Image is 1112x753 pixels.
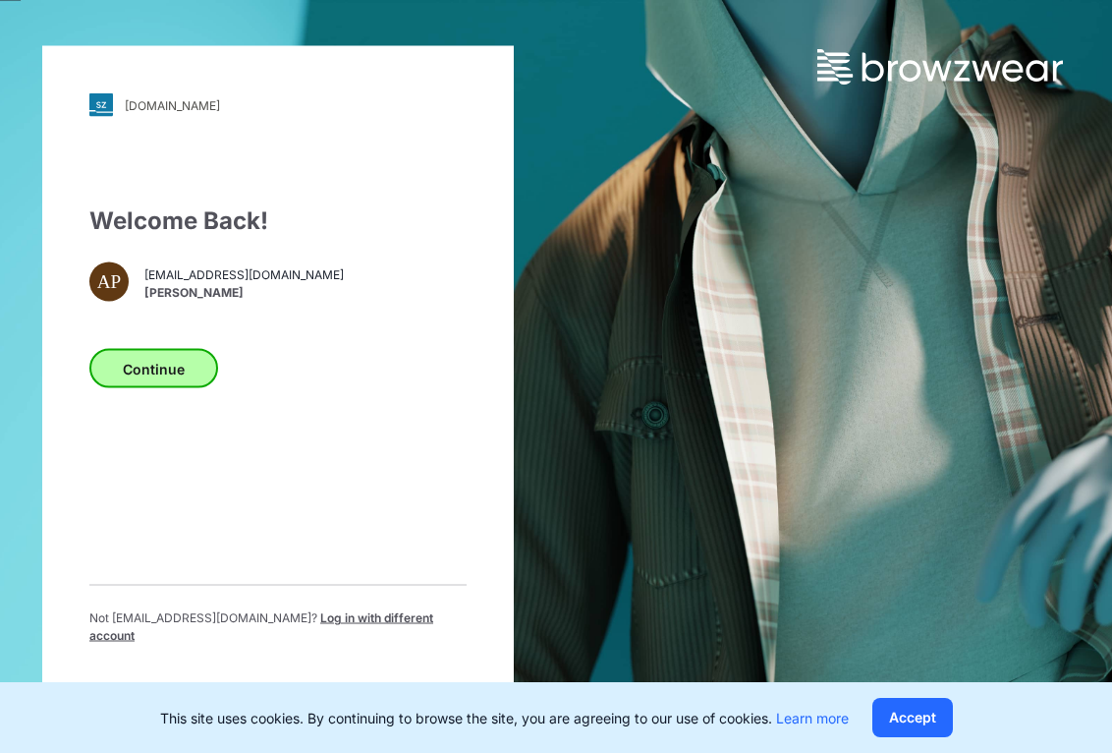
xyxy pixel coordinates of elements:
div: AP [89,262,129,302]
button: Accept [872,698,953,737]
p: Not [EMAIL_ADDRESS][DOMAIN_NAME] ? [89,609,467,645]
p: This site uses cookies. By continuing to browse the site, you are agreeing to our use of cookies. [160,708,849,728]
button: Continue [89,349,218,388]
span: [EMAIL_ADDRESS][DOMAIN_NAME] [144,265,344,283]
div: [DOMAIN_NAME] [125,97,220,112]
img: browzwear-logo.73288ffb.svg [817,49,1063,85]
div: Welcome Back! [89,203,467,239]
span: [PERSON_NAME] [144,283,344,301]
a: Learn more [776,710,849,726]
a: [DOMAIN_NAME] [89,93,467,117]
img: svg+xml;base64,PHN2ZyB3aWR0aD0iMjgiIGhlaWdodD0iMjgiIHZpZXdCb3g9IjAgMCAyOCAyOCIgZmlsbD0ibm9uZSIgeG... [89,93,113,117]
